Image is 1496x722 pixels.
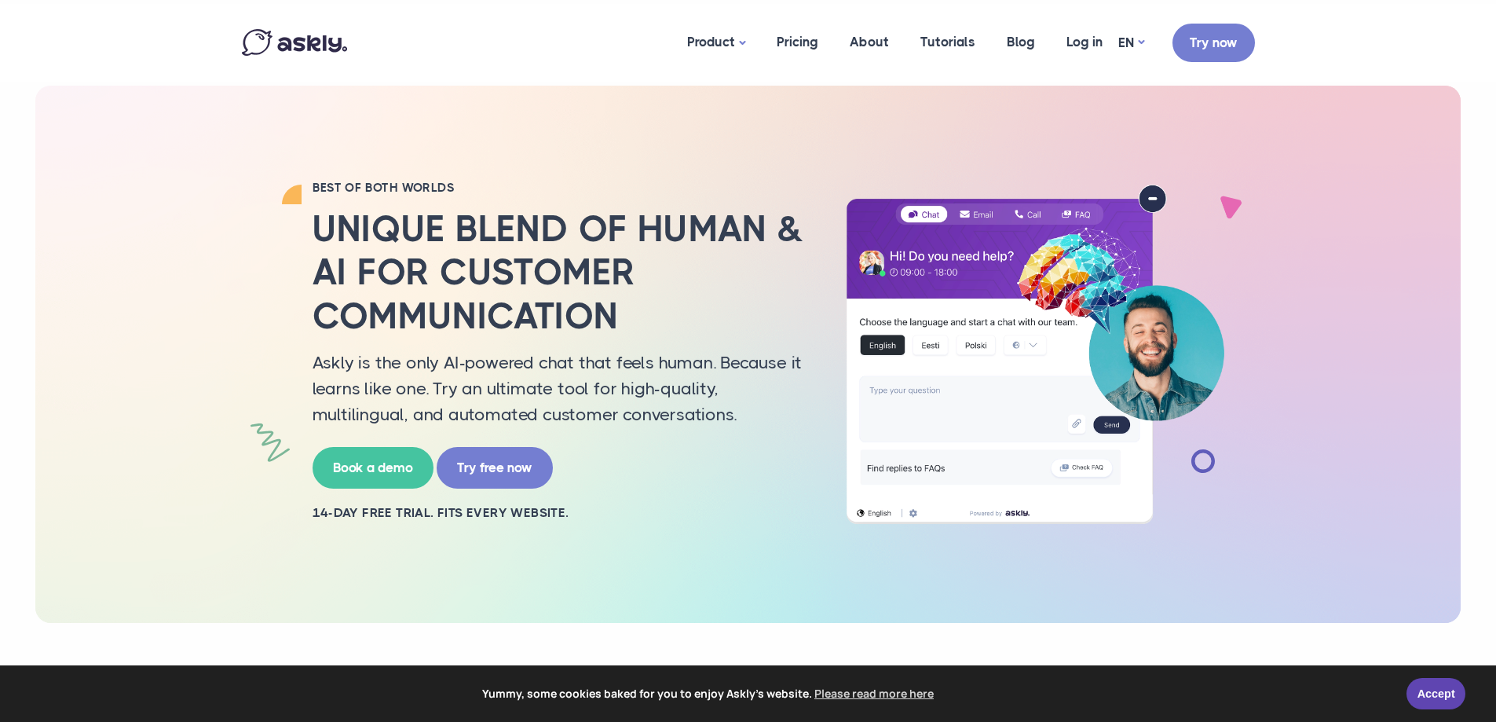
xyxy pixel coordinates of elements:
a: Accept [1406,678,1465,709]
p: Askly is the only AI-powered chat that feels human. Because it learns like one. Try an ultimate t... [313,350,807,427]
a: learn more about cookies [812,682,936,706]
img: Askly [242,29,347,56]
h2: BEST OF BOTH WORLDS [313,180,807,196]
h2: Unique blend of human & AI for customer communication [313,207,807,338]
a: About [834,4,905,80]
a: Pricing [761,4,834,80]
a: Book a demo [313,447,433,489]
a: Log in [1051,4,1118,80]
a: EN [1118,31,1144,54]
a: Try free now [437,447,553,489]
a: Blog [991,4,1051,80]
h2: 14-day free trial. Fits every website. [313,504,807,522]
a: Try now [1172,24,1255,62]
span: Yummy, some cookies baked for you to enjoy Askly's website. [23,682,1395,706]
a: Tutorials [905,4,991,80]
img: AI multilingual chat [831,185,1239,524]
a: Product [671,4,761,82]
